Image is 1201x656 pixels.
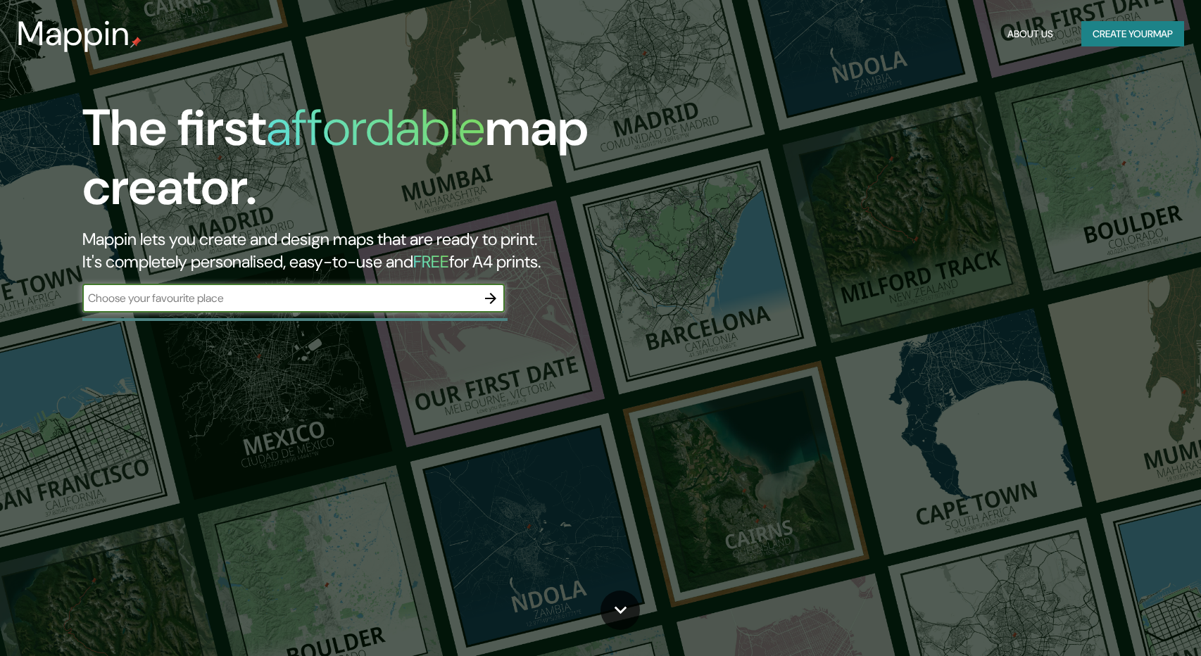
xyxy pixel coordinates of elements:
[17,14,130,53] h3: Mappin
[130,37,142,48] img: mappin-pin
[82,99,683,228] h1: The first map creator.
[82,290,477,306] input: Choose your favourite place
[82,228,683,273] h2: Mappin lets you create and design maps that are ready to print. It's completely personalised, eas...
[413,251,449,272] h5: FREE
[1002,21,1059,47] button: About Us
[1081,21,1184,47] button: Create yourmap
[266,95,485,160] h1: affordable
